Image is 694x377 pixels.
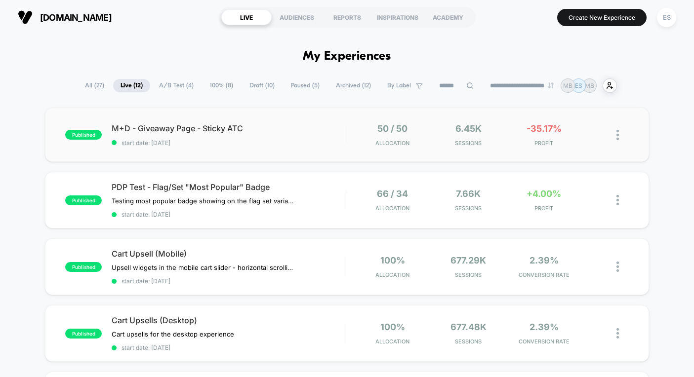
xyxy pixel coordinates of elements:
span: A/B Test ( 4 ) [152,79,201,92]
div: ES [657,8,676,27]
span: published [65,130,102,140]
span: start date: [DATE] [112,211,346,218]
span: CONVERSION RATE [509,338,579,345]
span: start date: [DATE] [112,277,346,285]
span: By Label [387,82,411,89]
img: close [616,328,619,339]
span: 677.48k [450,322,487,332]
span: 66 / 34 [377,188,408,199]
span: 100% [380,255,405,265]
span: Cart upsells for the desktop experience [112,330,234,338]
button: ES [654,7,679,28]
div: REPORTS [322,9,372,25]
span: 100% ( 8 ) [203,79,241,92]
button: [DOMAIN_NAME] [15,9,115,25]
span: Sessions [433,140,503,147]
div: LIVE [221,9,272,25]
span: 6.45k [455,123,482,134]
span: 7.66k [456,188,481,199]
span: published [65,262,102,272]
span: 677.29k [450,255,486,265]
div: INSPIRATIONS [372,9,423,25]
span: start date: [DATE] [112,344,346,351]
img: Visually logo [18,10,33,25]
span: Upsell widgets in the mobile cart slider - horizontal scrolling products [112,264,295,271]
span: 2.39% [530,322,559,332]
p: MB [563,82,572,89]
span: Allocation [375,205,409,212]
span: Paused ( 5 ) [284,79,327,92]
span: +4.00% [527,188,561,199]
span: Allocation [375,271,409,278]
span: Archived ( 12 ) [328,79,378,92]
div: ACADEMY [423,9,473,25]
span: 50 / 50 [377,123,408,134]
span: published [65,195,102,205]
span: PROFIT [509,140,579,147]
span: CONVERSION RATE [509,271,579,278]
h1: My Experiences [303,49,391,64]
span: M+D - Giveaway Page - Sticky ATC [112,123,346,133]
span: PROFIT [509,205,579,212]
p: ES [575,82,582,89]
span: 2.39% [530,255,559,265]
img: close [616,262,619,272]
img: close [616,130,619,140]
span: published [65,329,102,339]
span: Cart Upsells (Desktop) [112,315,346,325]
span: Cart Upsell (Mobile) [112,249,346,259]
button: Create New Experience [557,9,647,26]
img: close [616,195,619,205]
span: Draft ( 10 ) [242,79,282,92]
span: Testing most popular badge showing on the flag set variant with "best value" and "bundle and save" [112,197,295,205]
span: Sessions [433,271,503,278]
span: Sessions [433,338,503,345]
p: MB [585,82,594,89]
span: Allocation [375,338,409,345]
span: All ( 27 ) [78,79,112,92]
span: PDP Test - Flag/Set "Most Popular" Badge [112,182,346,192]
span: Allocation [375,140,409,147]
span: Live ( 12 ) [113,79,150,92]
span: start date: [DATE] [112,139,346,147]
span: [DOMAIN_NAME] [40,12,112,23]
img: end [548,82,554,88]
span: 100% [380,322,405,332]
div: AUDIENCES [272,9,322,25]
span: -35.17% [527,123,562,134]
span: Sessions [433,205,503,212]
